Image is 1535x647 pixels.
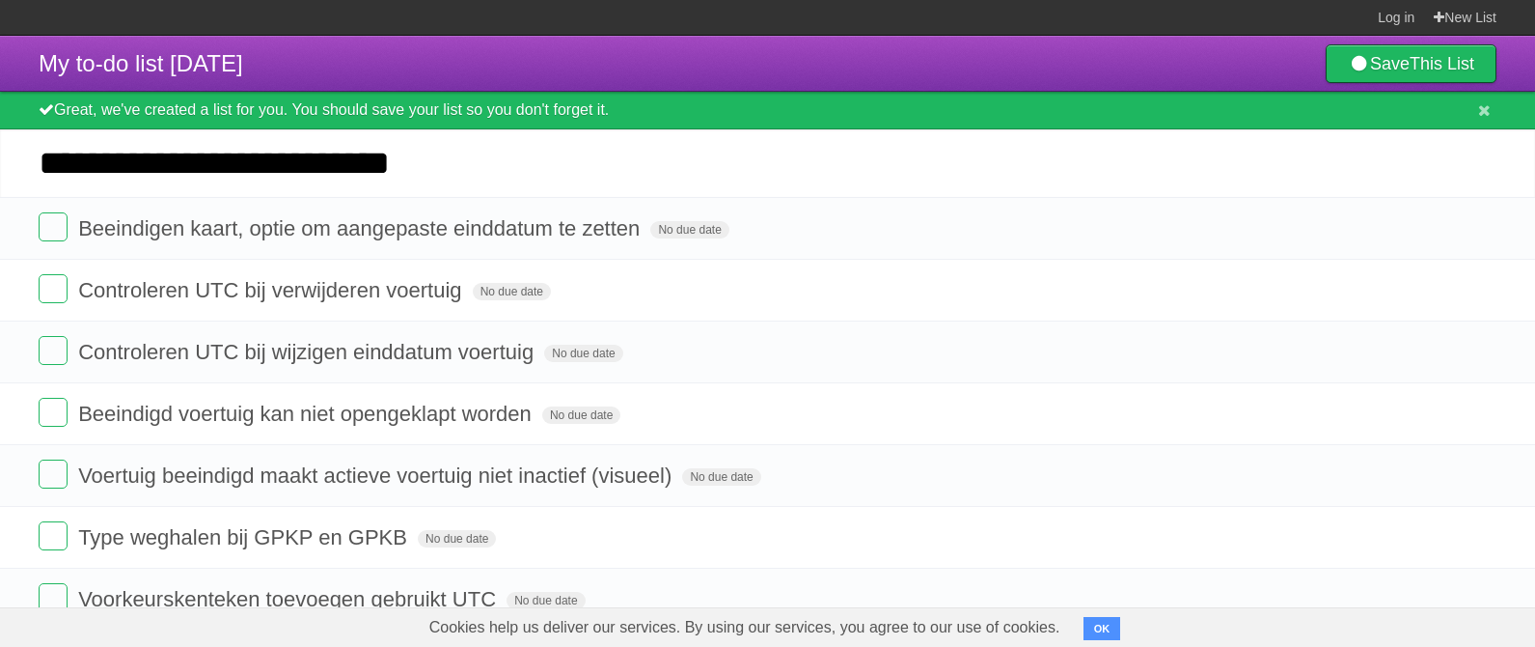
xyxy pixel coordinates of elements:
[39,398,68,427] label: Done
[507,592,585,609] span: No due date
[78,278,466,302] span: Controleren UTC bij verwijderen voertuig
[682,468,760,486] span: No due date
[78,525,412,549] span: Type weghalen bij GPKP en GPKB
[1326,44,1496,83] a: SaveThis List
[78,587,501,611] span: Voorkeurskenteken toevoegen gebruikt UTC
[39,583,68,612] label: Done
[39,336,68,365] label: Done
[1083,617,1121,640] button: OK
[544,345,622,362] span: No due date
[39,460,68,489] label: Done
[39,521,68,550] label: Done
[39,274,68,303] label: Done
[650,221,728,239] span: No due date
[39,212,68,241] label: Done
[542,407,620,424] span: No due date
[418,530,496,548] span: No due date
[410,608,1080,647] span: Cookies help us deliver our services. By using our services, you agree to our use of cookies.
[473,283,551,300] span: No due date
[78,216,644,240] span: Beeindigen kaart, optie om aangepaste einddatum te zetten
[78,402,536,426] span: Beeindigd voertuig kan niet opengeklapt worden
[39,50,243,76] span: My to-do list [DATE]
[78,464,676,488] span: Voertuig beeindigd maakt actieve voertuig niet inactief (visueel)
[78,340,538,364] span: Controleren UTC bij wijzigen einddatum voertuig
[1410,54,1474,73] b: This List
